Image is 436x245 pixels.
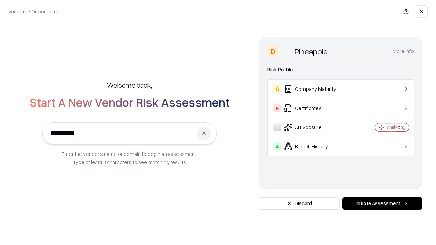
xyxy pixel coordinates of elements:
[342,197,422,210] button: Initiate Assessment
[273,123,355,131] div: AI Exposure
[259,197,340,210] button: Discard
[107,80,152,90] h5: Welcome back,
[267,46,278,57] div: D
[30,95,230,109] h2: Start A New Vendor Risk Assessment
[62,150,198,166] p: Enter the vendor’s name or domain to begin an assessment. Type at least 3 characters to see match...
[273,104,281,112] div: F
[295,46,328,57] div: Pineapple
[393,45,414,58] button: More info
[8,8,58,15] p: Vendors / Onboarding
[273,104,355,112] div: Certificates
[387,124,405,130] div: Analyzing
[273,85,281,93] div: C
[281,46,292,57] img: Pineapple
[273,85,355,93] div: Company Maturity
[267,66,414,74] div: Risk Profile
[273,142,355,150] div: Breach History
[273,142,281,150] div: A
